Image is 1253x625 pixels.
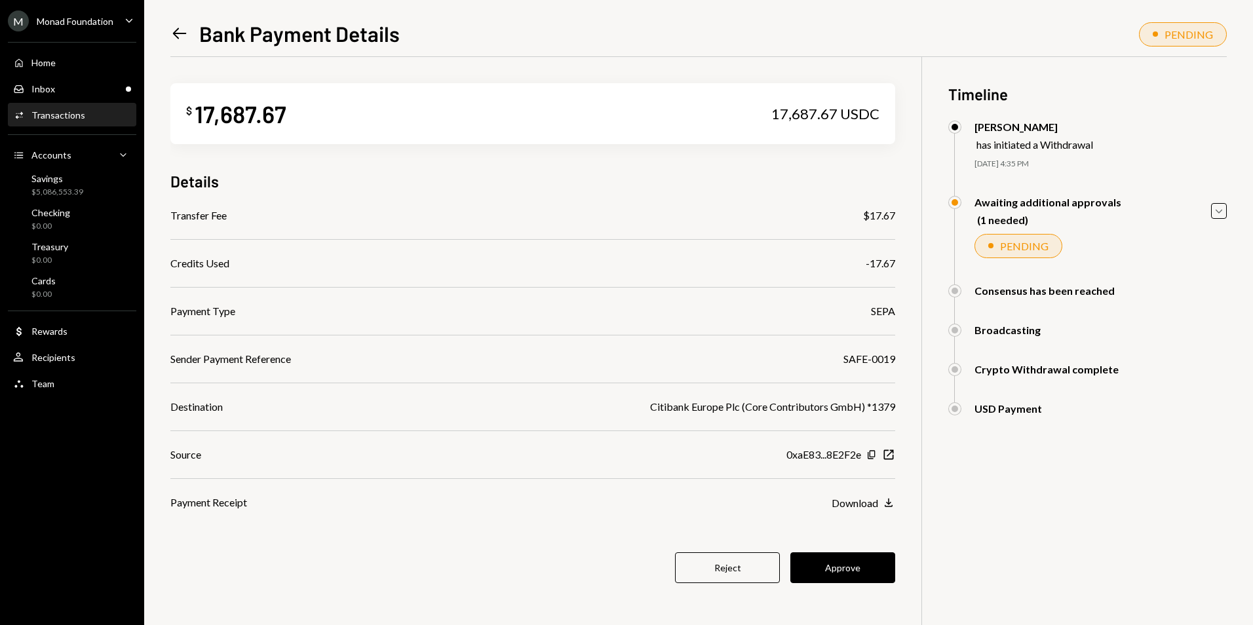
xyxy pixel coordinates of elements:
a: Savings$5,086,553.39 [8,169,136,200]
div: Download [832,497,878,509]
button: Reject [675,552,780,583]
div: Recipients [31,352,75,363]
div: $ [186,104,192,117]
div: Checking [31,207,70,218]
div: [DATE] 4:35 PM [974,159,1227,170]
button: Approve [790,552,895,583]
h1: Bank Payment Details [199,20,400,47]
a: Home [8,50,136,74]
div: Payment Type [170,303,235,319]
div: Awaiting additional approvals [974,196,1121,208]
div: Inbox [31,83,55,94]
div: Treasury [31,241,68,252]
div: has initiated a Withdrawal [976,138,1093,151]
div: M [8,10,29,31]
a: Inbox [8,77,136,100]
a: Accounts [8,143,136,166]
div: Savings [31,173,83,184]
a: Cards$0.00 [8,271,136,303]
div: Crypto Withdrawal complete [974,363,1119,375]
div: PENDING [1000,240,1049,252]
div: $0.00 [31,221,70,232]
div: $0.00 [31,289,56,300]
a: Team [8,371,136,395]
div: SEPA [871,303,895,319]
div: Payment Receipt [170,495,247,510]
div: (1 needed) [977,214,1121,226]
div: $5,086,553.39 [31,187,83,198]
div: Home [31,57,56,68]
h3: Details [170,170,219,192]
a: Transactions [8,103,136,126]
div: Destination [170,399,223,415]
a: Rewards [8,319,136,343]
div: Credits Used [170,256,229,271]
div: Monad Foundation [37,16,113,27]
div: 17,687.67 [195,99,286,128]
div: Cards [31,275,56,286]
div: $17.67 [863,208,895,223]
div: Source [170,447,201,463]
div: Sender Payment Reference [170,351,291,367]
div: [PERSON_NAME] [974,121,1093,133]
a: Checking$0.00 [8,203,136,235]
div: Rewards [31,326,67,337]
div: Team [31,378,54,389]
div: Accounts [31,149,71,161]
a: Treasury$0.00 [8,237,136,269]
div: Transactions [31,109,85,121]
div: USD Payment [974,402,1042,415]
h3: Timeline [948,83,1227,105]
div: Transfer Fee [170,208,227,223]
div: 17,687.67 USDC [771,105,879,123]
div: Broadcasting [974,324,1041,336]
div: -17.67 [866,256,895,271]
div: Consensus has been reached [974,284,1115,297]
div: Citibank Europe Plc (Core Contributors GmbH) *1379 [650,399,895,415]
div: PENDING [1165,28,1213,41]
a: Recipients [8,345,136,369]
div: $0.00 [31,255,68,266]
button: Download [832,496,895,510]
div: SAFE-0019 [843,351,895,367]
div: 0xaE83...8E2F2e [786,447,861,463]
